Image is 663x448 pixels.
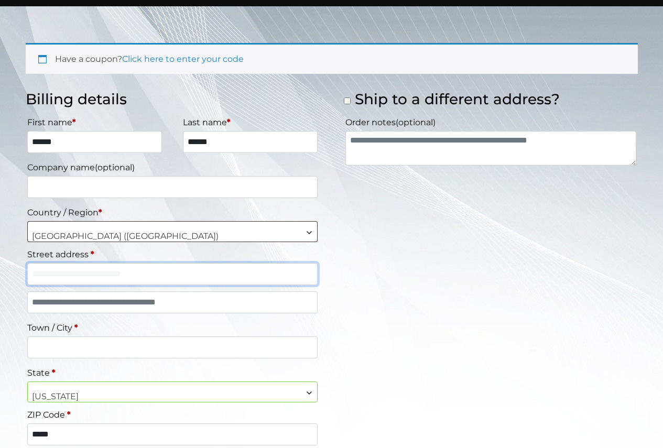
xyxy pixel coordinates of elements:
[27,407,318,423] label: ZIP Code
[396,117,436,127] span: (optional)
[27,381,318,402] span: State
[344,97,351,104] input: Ship to a different address?
[27,159,318,176] label: Company name
[27,320,318,336] label: Town / City
[27,114,162,131] label: First name
[122,54,244,64] a: Enter your coupon code
[27,365,318,381] label: State
[27,246,318,263] label: Street address
[28,222,318,251] span: United States (US)
[26,91,320,108] h3: Billing details
[28,382,318,411] span: Minnesota
[27,204,318,221] label: Country / Region
[345,114,636,131] label: Order notes
[95,162,135,172] span: (optional)
[355,90,560,108] span: Ship to a different address?
[26,43,638,74] div: Have a coupon?
[27,221,318,242] span: Country / Region
[183,114,318,131] label: Last name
